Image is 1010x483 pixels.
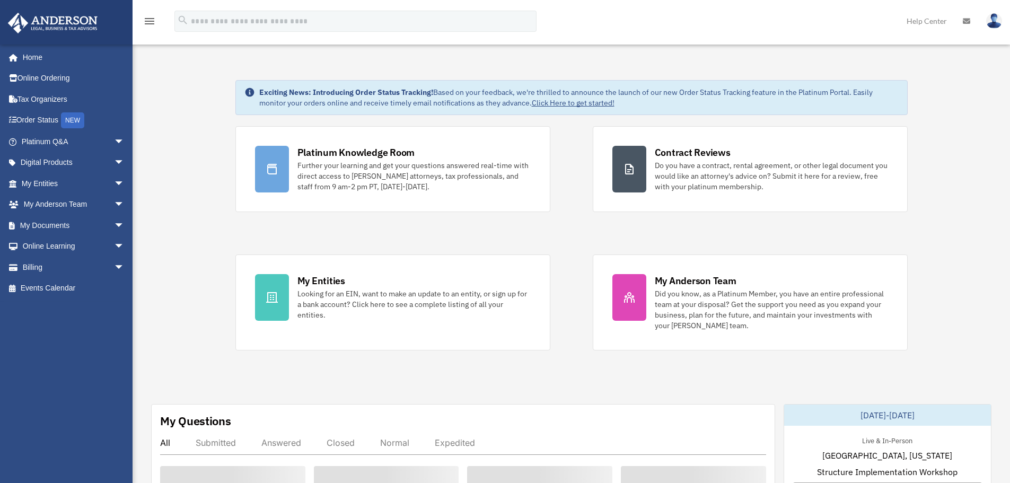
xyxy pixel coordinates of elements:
div: [DATE]-[DATE] [784,405,991,426]
img: Anderson Advisors Platinum Portal [5,13,101,33]
span: arrow_drop_down [114,131,135,153]
span: arrow_drop_down [114,194,135,216]
a: Online Learningarrow_drop_down [7,236,140,257]
div: Platinum Knowledge Room [297,146,415,159]
div: NEW [61,112,84,128]
a: Platinum Knowledge Room Further your learning and get your questions answered real-time with dire... [235,126,550,212]
div: Looking for an EIN, want to make an update to an entity, or sign up for a bank account? Click her... [297,288,531,320]
i: search [177,14,189,26]
div: Answered [261,437,301,448]
span: arrow_drop_down [114,173,135,195]
a: My Entities Looking for an EIN, want to make an update to an entity, or sign up for a bank accoun... [235,254,550,350]
a: Contract Reviews Do you have a contract, rental agreement, or other legal document you would like... [593,126,908,212]
div: Submitted [196,437,236,448]
div: Further your learning and get your questions answered real-time with direct access to [PERSON_NAM... [297,160,531,192]
a: Home [7,47,135,68]
a: Digital Productsarrow_drop_down [7,152,140,173]
div: Closed [327,437,355,448]
a: My Anderson Team Did you know, as a Platinum Member, you have an entire professional team at your... [593,254,908,350]
div: My Entities [297,274,345,287]
div: My Questions [160,413,231,429]
a: Events Calendar [7,278,140,299]
div: Expedited [435,437,475,448]
img: User Pic [986,13,1002,29]
a: Billingarrow_drop_down [7,257,140,278]
a: Online Ordering [7,68,140,89]
div: Do you have a contract, rental agreement, or other legal document you would like an attorney's ad... [655,160,888,192]
span: arrow_drop_down [114,236,135,258]
span: arrow_drop_down [114,215,135,236]
a: Click Here to get started! [532,98,614,108]
div: All [160,437,170,448]
div: Based on your feedback, we're thrilled to announce the launch of our new Order Status Tracking fe... [259,87,899,108]
div: Live & In-Person [854,434,921,445]
a: Tax Organizers [7,89,140,110]
div: Contract Reviews [655,146,731,159]
a: Platinum Q&Aarrow_drop_down [7,131,140,152]
a: Order StatusNEW [7,110,140,131]
span: arrow_drop_down [114,152,135,174]
a: My Documentsarrow_drop_down [7,215,140,236]
i: menu [143,15,156,28]
div: Normal [380,437,409,448]
span: Structure Implementation Workshop [817,466,958,478]
span: arrow_drop_down [114,257,135,278]
span: [GEOGRAPHIC_DATA], [US_STATE] [822,449,952,462]
strong: Exciting News: Introducing Order Status Tracking! [259,87,433,97]
div: Did you know, as a Platinum Member, you have an entire professional team at your disposal? Get th... [655,288,888,331]
a: My Anderson Teamarrow_drop_down [7,194,140,215]
a: menu [143,19,156,28]
div: My Anderson Team [655,274,736,287]
a: My Entitiesarrow_drop_down [7,173,140,194]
